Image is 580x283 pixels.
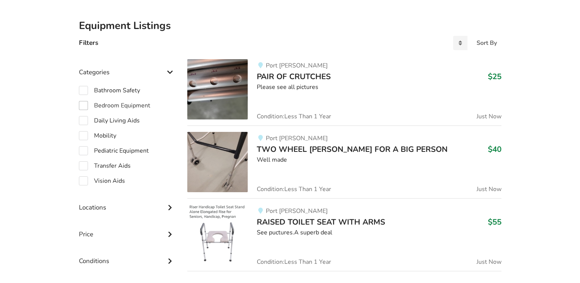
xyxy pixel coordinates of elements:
[187,198,501,271] a: bathroom safety-raised toilet seat with arms Port [PERSON_NAME]RAISED TOILET SEAT WITH ARMS$55See...
[79,215,176,242] div: Price
[257,113,331,119] span: Condition: Less Than 1 Year
[79,116,140,125] label: Daily Living Aids
[257,217,385,227] span: RAISED TOILET SEAT WITH ARMS
[79,146,149,155] label: Pediatric Equipment
[257,71,331,82] span: PAIR OF CRUTCHES
[266,207,328,215] span: Port [PERSON_NAME]
[488,144,501,154] h3: $40
[79,86,140,95] label: Bathroom Safety
[266,61,328,70] span: Port [PERSON_NAME]
[257,83,501,92] div: Please see all pictures
[477,186,501,192] span: Just Now
[187,59,501,125] a: mobility-pair of crutches Port [PERSON_NAME]PAIR OF CRUTCHES$25Please see all picturesCondition:L...
[79,176,125,185] label: Vision Aids
[257,156,501,164] div: Well made
[79,38,98,47] h4: Filters
[79,242,176,269] div: Conditions
[79,101,150,110] label: Bedroom Equipment
[488,217,501,227] h3: $55
[477,259,501,265] span: Just Now
[477,113,501,119] span: Just Now
[187,132,248,192] img: mobility-two wheel walker for a big person
[257,259,331,265] span: Condition: Less Than 1 Year
[477,40,497,46] div: Sort By
[257,186,331,192] span: Condition: Less Than 1 Year
[257,144,447,155] span: TWO WHEEL [PERSON_NAME] FOR A BIG PERSON
[488,72,501,81] h3: $25
[79,53,176,80] div: Categories
[79,131,116,140] label: Mobility
[187,59,248,119] img: mobility-pair of crutches
[187,125,501,198] a: mobility-two wheel walker for a big personPort [PERSON_NAME]TWO WHEEL [PERSON_NAME] FOR A BIG PER...
[79,161,131,170] label: Transfer Aids
[79,188,176,215] div: Locations
[266,134,328,142] span: Port [PERSON_NAME]
[187,205,248,265] img: bathroom safety-raised toilet seat with arms
[79,19,501,32] h2: Equipment Listings
[257,228,501,237] div: See puctures.A superb deal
